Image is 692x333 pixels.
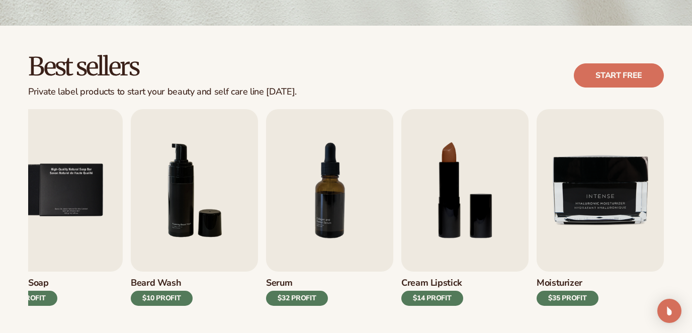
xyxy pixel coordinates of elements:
h3: Moisturizer [537,278,598,289]
a: 9 / 9 [537,109,664,320]
h2: Best sellers [28,54,297,80]
h3: Serum [266,278,328,289]
div: Private label products to start your beauty and self care line [DATE]. [28,87,297,98]
div: $32 PROFIT [266,291,328,306]
div: Open Intercom Messenger [657,299,681,323]
a: 7 / 9 [266,109,393,320]
a: Start free [574,63,664,88]
h3: Cream Lipstick [401,278,463,289]
h3: Beard Wash [131,278,193,289]
div: $10 PROFIT [131,291,193,306]
div: $35 PROFIT [537,291,598,306]
div: $14 PROFIT [401,291,463,306]
a: 8 / 9 [401,109,529,320]
a: 6 / 9 [131,109,258,320]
